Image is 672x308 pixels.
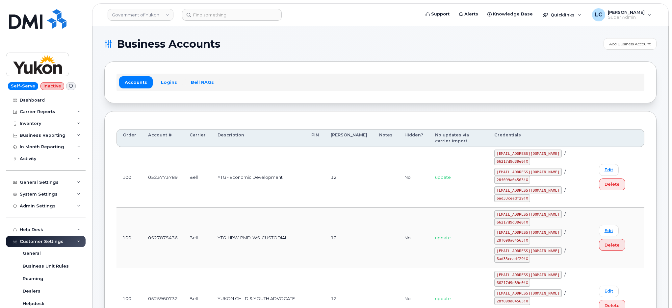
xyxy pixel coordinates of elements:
th: Account # [142,129,184,147]
code: [EMAIL_ADDRESS][DOMAIN_NAME] [494,210,562,218]
span: / [564,290,566,296]
span: update [435,296,451,301]
span: Delete [605,181,620,187]
td: 12 [325,147,373,208]
a: Logins [155,76,183,88]
code: 6ad33ceadf29!X [494,255,530,263]
td: Bell [184,208,212,269]
th: Notes [373,129,399,147]
a: Edit [599,164,619,176]
th: Carrier [184,129,212,147]
td: No [399,147,429,208]
code: [EMAIL_ADDRESS][DOMAIN_NAME] [494,289,562,297]
a: Accounts [119,76,153,88]
td: 100 [116,147,142,208]
span: Delete [605,242,620,248]
td: Bell [184,147,212,208]
td: 0523773789 [142,147,184,208]
code: [EMAIL_ADDRESS][DOMAIN_NAME] [494,150,562,157]
span: / [564,187,566,193]
th: Credentials [488,129,593,147]
code: 28f099a04563!X [494,297,530,305]
code: [EMAIL_ADDRESS][DOMAIN_NAME] [494,247,562,255]
code: 6ad33ceadf29!X [494,194,530,202]
th: Order [116,129,142,147]
span: update [435,235,451,240]
code: [EMAIL_ADDRESS][DOMAIN_NAME] [494,229,562,237]
button: Delete [599,239,625,251]
td: 12 [325,208,373,269]
code: 66217d9d39e0!X [494,279,530,287]
th: PIN [305,129,325,147]
code: [EMAIL_ADDRESS][DOMAIN_NAME] [494,271,562,279]
th: Hidden? [399,129,429,147]
a: Bell NAGs [185,76,220,88]
code: 28f099a04563!X [494,176,530,184]
span: / [564,248,566,253]
span: / [564,211,566,217]
span: Business Accounts [117,39,220,49]
code: 66217d9d39e0!X [494,218,530,226]
a: Edit [599,225,619,236]
span: / [564,151,566,156]
button: Delete [599,178,625,190]
span: / [564,229,566,235]
td: YTG-HPW-PMD-W5-CUSTODIAL [212,208,305,269]
code: 66217d9d39e0!X [494,157,530,165]
td: 100 [116,208,142,269]
span: / [564,272,566,277]
code: [EMAIL_ADDRESS][DOMAIN_NAME] [494,168,562,176]
a: Add Business Account [604,38,657,50]
th: Description [212,129,305,147]
th: No updates via carrier import [429,129,489,147]
td: 0527875436 [142,208,184,269]
th: [PERSON_NAME] [325,129,373,147]
td: YTG - Economic Development [212,147,305,208]
a: Edit [599,286,619,297]
span: / [564,169,566,174]
td: No [399,208,429,269]
code: [EMAIL_ADDRESS][DOMAIN_NAME] [494,186,562,194]
code: 28f099a04563!X [494,237,530,245]
span: update [435,175,451,180]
